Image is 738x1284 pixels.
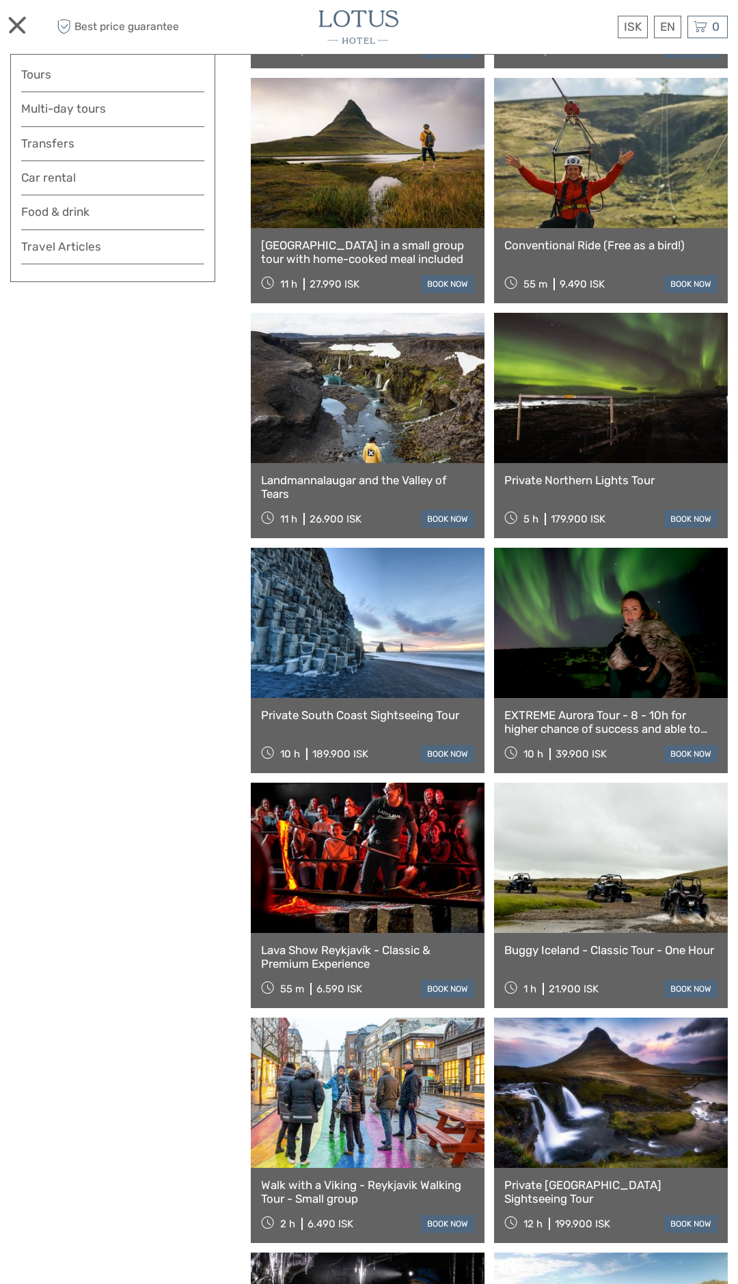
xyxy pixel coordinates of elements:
[307,43,359,55] div: 21.000 ISK
[624,20,642,33] span: ISK
[280,983,304,995] span: 55 m
[319,10,398,44] img: 3065-b7107863-13b3-4aeb-8608-4df0d373a5c0_logo_small.jpg
[504,238,717,252] a: Conventional Ride (Free as a bird!)
[523,43,538,55] span: 3 h
[261,708,474,722] a: Private South Coast Sightseeing Tour
[21,134,204,154] a: Transfers
[312,748,368,760] div: 189.900 ISK
[21,65,204,85] a: Tours
[53,16,190,38] span: Best price guarantee
[421,745,474,763] a: book now
[280,1218,295,1230] span: 2 h
[421,1215,474,1233] a: book now
[310,278,359,290] div: 27.990 ISK
[316,983,362,995] div: 6.590 ISK
[523,278,547,290] span: 55 m
[310,513,361,525] div: 26.900 ISK
[551,513,605,525] div: 179.900 ISK
[21,99,204,119] a: Multi-day tours
[307,1218,353,1230] div: 6.490 ISK
[664,1215,717,1233] a: book now
[664,275,717,293] a: book now
[421,510,474,528] a: book now
[549,983,599,995] div: 21.900 ISK
[551,43,601,55] div: 13.490 ISK
[556,748,607,760] div: 39.900 ISK
[504,473,717,487] a: Private Northern Lights Tour
[21,168,204,188] a: Car rental
[261,238,474,266] a: [GEOGRAPHIC_DATA] in a small group tour with home-cooked meal included
[523,748,543,760] span: 10 h
[710,20,722,33] span: 0
[261,473,474,501] a: Landmannalaugar and the Valley of Tears
[504,943,717,957] a: Buggy Iceland - Classic Tour - One Hour
[21,237,204,264] a: Travel Articles
[280,43,295,55] span: 4 h
[654,16,681,38] div: EN
[421,980,474,998] a: book now
[523,983,536,995] span: 1 h
[21,202,204,229] a: Food & drink
[261,943,474,971] a: Lava Show Reykjavík - Classic & Premium Experience
[664,980,717,998] a: book now
[280,278,297,290] span: 11 h
[261,1178,474,1206] a: Walk with a Viking - Reykjavik Walking Tour - Small group
[280,513,297,525] span: 11 h
[523,1218,543,1230] span: 12 h
[504,1178,717,1206] a: Private [GEOGRAPHIC_DATA] Sightseeing Tour
[280,748,300,760] span: 10 h
[523,513,538,525] span: 5 h
[664,510,717,528] a: book now
[664,745,717,763] a: book now
[421,275,474,293] a: book now
[555,1218,610,1230] div: 199.900 ISK
[560,278,605,290] div: 9.490 ISK
[504,708,717,736] a: EXTREME Aurora Tour - 8 - 10h for higher chance of success and able to drive farther - Dinner and...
